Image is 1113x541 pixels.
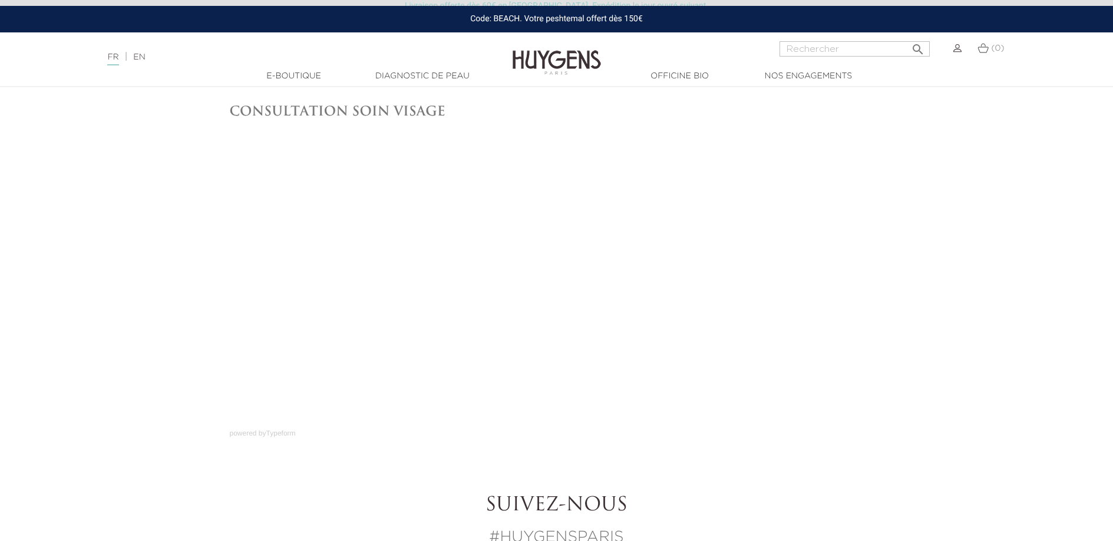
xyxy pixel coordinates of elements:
[31,31,133,40] div: Domaine: [DOMAIN_NAME]
[992,44,1005,52] span: (0)
[780,41,930,57] input: Rechercher
[235,70,353,83] a: E-Boutique
[101,50,455,64] div: |
[107,53,118,65] a: FR
[133,53,145,61] a: EN
[134,74,143,84] img: tab_keywords_by_traffic_grey.svg
[911,39,925,53] i: 
[907,38,929,54] button: 
[266,429,296,437] a: Typeform
[147,75,180,83] div: Mots-clés
[19,31,28,40] img: website_grey.svg
[621,70,739,83] a: Officine Bio
[230,130,884,425] iframe: typeform-embed
[33,19,58,28] div: v 4.0.24
[749,70,867,83] a: Nos engagements
[61,75,91,83] div: Domaine
[230,425,884,438] div: powered by
[230,494,884,517] h2: Suivez-nous
[364,70,481,83] a: Diagnostic de peau
[230,103,884,118] h1: Consultation soin Visage
[19,19,28,28] img: logo_orange.svg
[48,74,57,84] img: tab_domain_overview_orange.svg
[513,31,601,77] img: Huygens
